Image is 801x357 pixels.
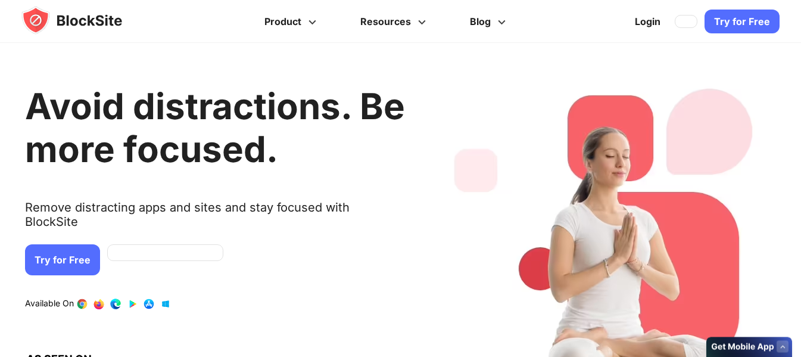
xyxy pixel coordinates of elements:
[25,200,405,238] text: Remove distracting apps and sites and stay focused with BlockSite
[628,7,668,36] a: Login
[705,10,780,33] a: Try for Free
[25,85,405,170] h1: Avoid distractions. Be more focused.
[25,298,74,310] text: Available On
[25,244,100,275] a: Try for Free
[21,6,145,35] img: blocksite-icon.5d769676.svg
